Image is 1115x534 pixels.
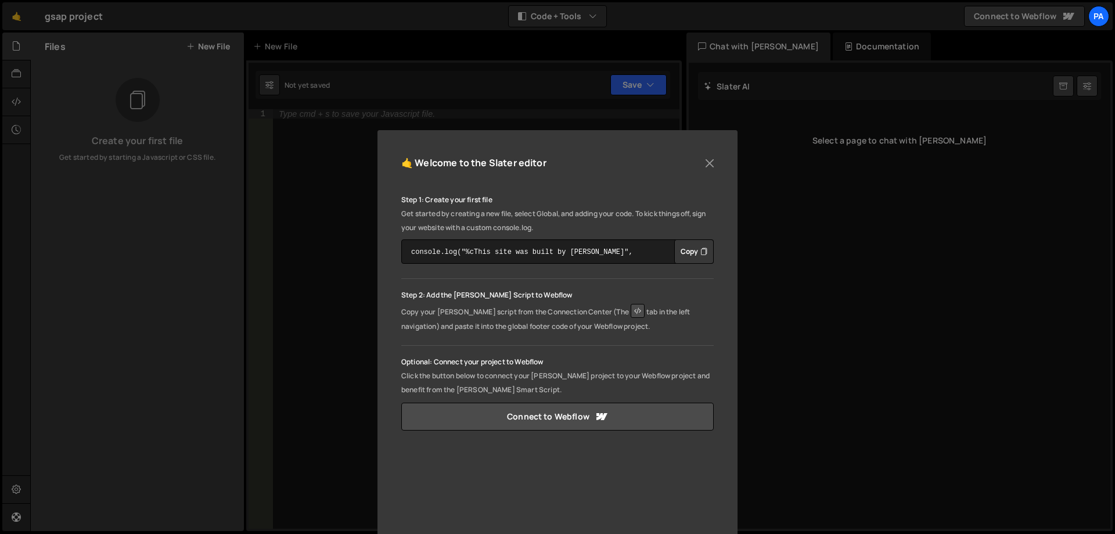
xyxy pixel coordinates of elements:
p: Click the button below to connect your [PERSON_NAME] project to your Webflow project and benefit ... [401,369,714,397]
p: Copy your [PERSON_NAME] script from the Connection Center (The tab in the left navigation) and pa... [401,302,714,334]
h5: 🤙 Welcome to the Slater editor [401,154,546,172]
p: Get started by creating a new file, select Global, and adding your code. To kick things off, sign... [401,207,714,235]
textarea: console.log("%cThis site was built by [PERSON_NAME]", "background:blue;color:#fff;padding: 8px;"); [401,239,714,264]
p: Step 2: Add the [PERSON_NAME] Script to Webflow [401,288,714,302]
button: Copy [674,239,714,264]
p: Step 1: Create your first file [401,193,714,207]
button: Close [701,155,718,172]
a: Connect to Webflow [401,403,714,431]
div: Button group with nested dropdown [674,239,714,264]
p: Optional: Connect your project to Webflow [401,355,714,369]
a: pa [1088,6,1109,27]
